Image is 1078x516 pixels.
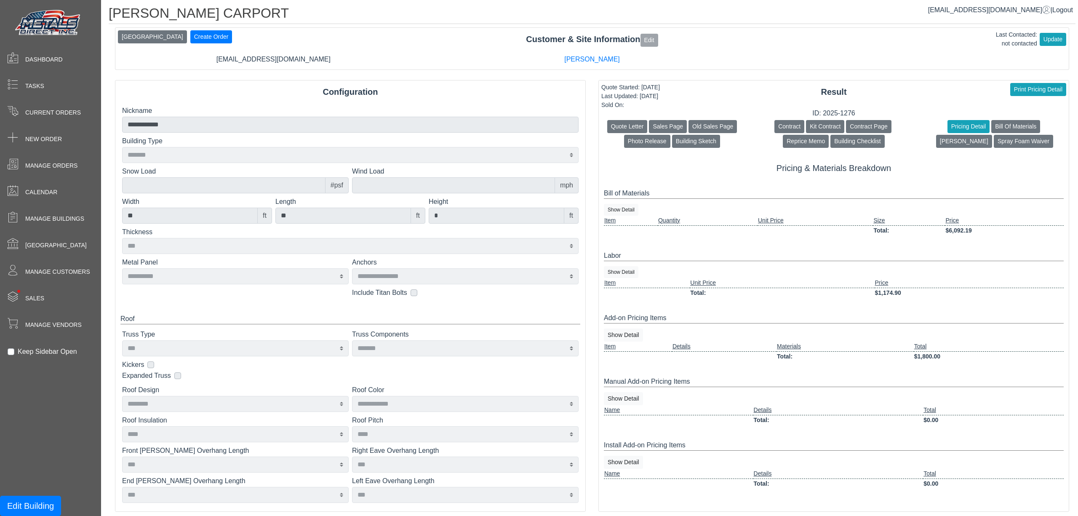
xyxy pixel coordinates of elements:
[352,329,579,340] label: Truss Components
[936,135,992,148] button: [PERSON_NAME]
[604,329,643,342] button: Show Detail
[122,371,171,381] label: Expanded Truss
[114,54,433,64] div: [EMAIL_ADDRESS][DOMAIN_NAME]
[122,360,144,370] label: Kickers
[994,135,1053,148] button: Spray Foam Waiver
[604,204,638,216] button: Show Detail
[601,92,660,101] div: Last Updated: [DATE]
[122,385,349,395] label: Roof Design
[8,278,29,305] span: •
[352,446,579,456] label: Right Eave Overhang Length
[18,347,77,357] label: Keep Sidebar Open
[122,415,349,425] label: Roof Insulation
[122,166,349,176] label: Snow Load
[928,6,1051,13] a: [EMAIL_ADDRESS][DOMAIN_NAME]
[109,5,1075,24] h1: [PERSON_NAME] CARPORT
[604,456,643,469] button: Show Detail
[604,469,753,479] td: Name
[25,188,57,197] span: Calendar
[352,166,579,176] label: Wind Load
[25,321,82,329] span: Manage Vendors
[640,34,658,47] button: Edit
[873,225,945,235] td: Total:
[604,266,638,278] button: Show Detail
[25,294,44,303] span: Sales
[914,342,1064,352] td: Total
[599,108,1069,118] div: ID: 2025-1276
[1040,33,1066,46] button: Update
[753,479,923,489] td: Total:
[774,120,804,133] button: Contract
[275,197,425,207] label: Length
[1010,83,1066,96] button: Print Pricing Detail
[564,208,579,224] div: ft
[947,120,990,133] button: Pricing Detail
[25,161,77,170] span: Manage Orders
[604,278,690,288] td: Item
[13,8,84,39] img: Metals Direct Inc Logo
[115,86,585,98] div: Configuration
[923,415,1064,425] td: $0.00
[429,197,579,207] label: Height
[122,446,349,456] label: Front [PERSON_NAME] Overhang Length
[753,405,923,415] td: Details
[923,405,1064,415] td: Total
[604,313,1064,324] div: Add-on Pricing Items
[190,30,232,43] button: Create Order
[122,329,349,340] label: Truss Type
[758,216,873,226] td: Unit Price
[601,83,660,92] div: Quote Started: [DATE]
[604,392,643,405] button: Show Detail
[923,479,1064,489] td: $0.00
[25,55,63,64] span: Dashboard
[411,208,425,224] div: ft
[352,288,407,298] label: Include Titan Bolts
[873,216,945,226] td: Size
[122,197,272,207] label: Width
[672,342,776,352] td: Details
[945,216,1064,226] td: Price
[115,33,1069,46] div: Customer & Site Information
[846,120,891,133] button: Contract Page
[604,188,1064,199] div: Bill of Materials
[928,5,1073,15] div: |
[122,257,349,267] label: Metal Panel
[753,415,923,425] td: Total:
[25,267,90,276] span: Manage Customers
[607,120,648,133] button: Quote Letter
[776,351,914,361] td: Total:
[25,82,44,91] span: Tasks
[875,278,1064,288] td: Price
[604,251,1064,261] div: Labor
[25,108,81,117] span: Current Orders
[783,135,829,148] button: Reprice Memo
[325,177,349,193] div: #psf
[688,120,737,133] button: Old Sales Page
[25,241,87,250] span: [GEOGRAPHIC_DATA]
[604,216,658,226] td: Item
[122,227,579,237] label: Thickness
[776,342,914,352] td: Materials
[564,56,620,63] a: [PERSON_NAME]
[120,314,580,324] div: Roof
[830,135,885,148] button: Building Checklist
[875,288,1064,298] td: $1,174.90
[923,469,1064,479] td: Total
[601,101,660,110] div: Sold On:
[118,30,187,43] button: [GEOGRAPHIC_DATA]
[690,278,874,288] td: Unit Price
[352,415,579,425] label: Roof Pitch
[604,342,672,352] td: Item
[25,135,62,144] span: New Order
[604,405,753,415] td: Name
[658,216,758,226] td: Quantity
[599,86,1069,98] div: Result
[991,120,1040,133] button: Bill Of Materials
[352,257,579,267] label: Anchors
[604,440,1064,451] div: Install Add-on Pricing Items
[945,225,1064,235] td: $6,092.19
[672,135,720,148] button: Building Sketch
[604,377,1064,387] div: Manual Add-on Pricing Items
[555,177,579,193] div: mph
